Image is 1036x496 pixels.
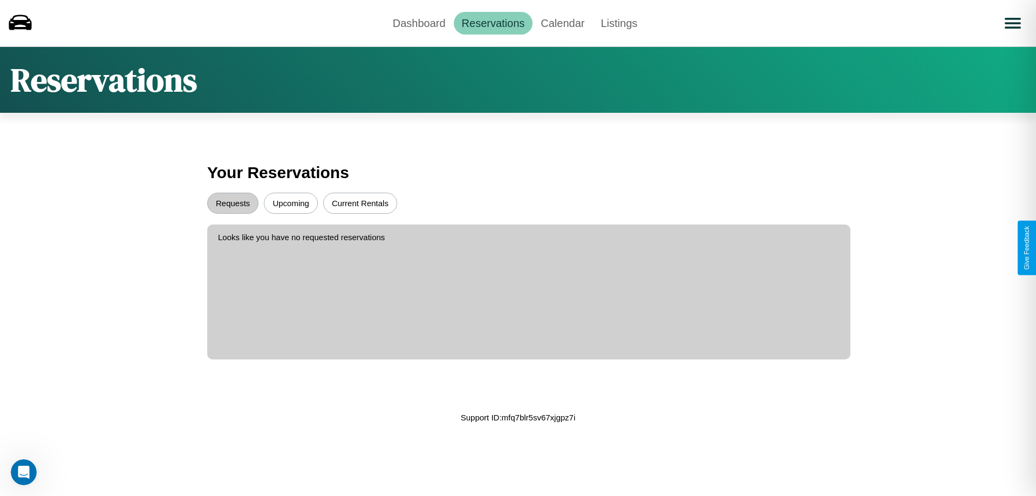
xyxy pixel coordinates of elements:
[218,230,840,244] p: Looks like you have no requested reservations
[323,193,397,214] button: Current Rentals
[454,12,533,35] a: Reservations
[533,12,592,35] a: Calendar
[592,12,645,35] a: Listings
[11,459,37,485] iframe: Intercom live chat
[461,410,576,425] p: Support ID: mfq7blr5sv67xjgpz7i
[385,12,454,35] a: Dashboard
[264,193,318,214] button: Upcoming
[1023,226,1031,270] div: Give Feedback
[207,158,829,187] h3: Your Reservations
[998,8,1028,38] button: Open menu
[11,58,197,102] h1: Reservations
[207,193,258,214] button: Requests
